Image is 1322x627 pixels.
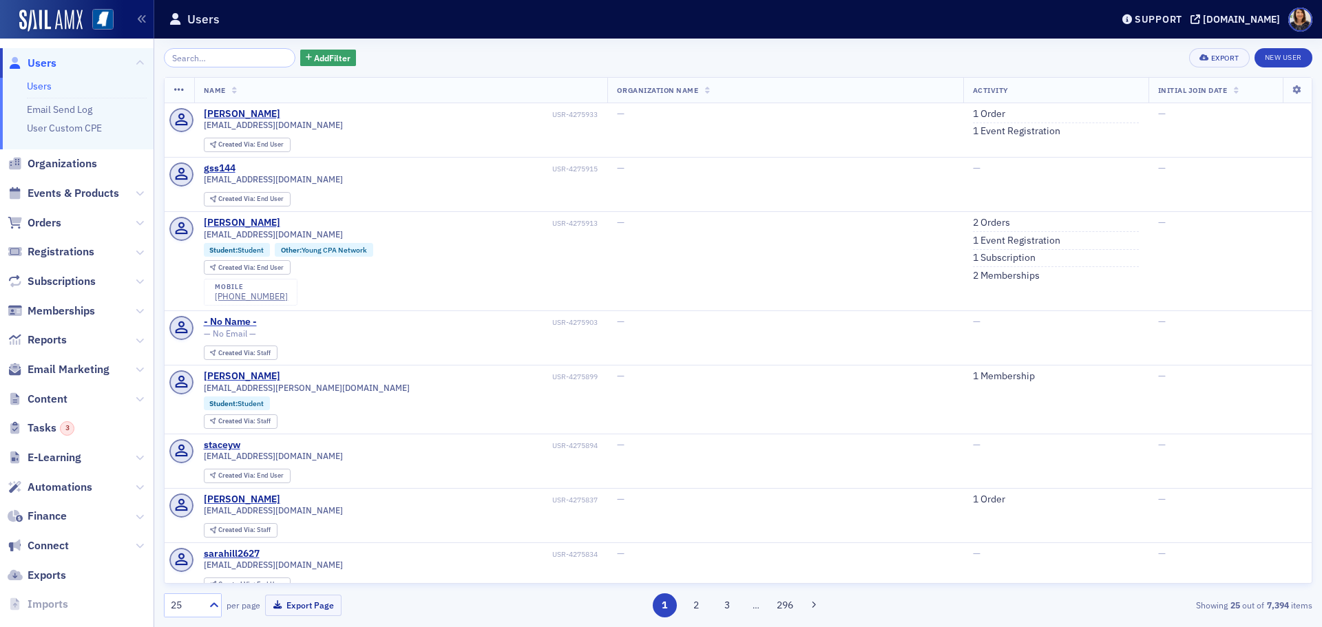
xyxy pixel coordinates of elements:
[204,493,280,506] a: [PERSON_NAME]
[8,244,94,259] a: Registrations
[281,245,302,255] span: Other :
[1255,48,1312,67] a: New User
[939,599,1312,611] div: Showing out of items
[8,186,119,201] a: Events & Products
[973,370,1035,383] a: 1 Membership
[83,9,114,32] a: View Homepage
[8,450,81,465] a: E-Learning
[1228,599,1242,611] strong: 25
[204,316,257,328] div: - No Name -
[773,593,797,617] button: 296
[218,416,257,425] span: Created Via :
[746,599,766,611] span: …
[28,450,81,465] span: E-Learning
[1158,162,1166,174] span: —
[8,597,68,612] a: Imports
[617,547,625,560] span: —
[218,264,284,272] div: End User
[28,509,67,524] span: Finance
[28,156,97,171] span: Organizations
[218,418,271,425] div: Staff
[171,598,201,613] div: 25
[218,581,284,588] div: End User
[204,370,280,383] a: [PERSON_NAME]
[28,568,66,583] span: Exports
[187,11,220,28] h1: Users
[973,270,1040,282] a: 2 Memberships
[204,414,277,429] div: Created Via: Staff
[204,451,343,461] span: [EMAIL_ADDRESS][DOMAIN_NAME]
[973,493,1005,506] a: 1 Order
[28,538,69,553] span: Connect
[1190,14,1285,24] button: [DOMAIN_NAME]
[28,215,61,231] span: Orders
[973,547,980,560] span: —
[204,523,277,538] div: Created Via: Staff
[1158,370,1166,382] span: —
[1189,48,1249,67] button: Export
[715,593,739,617] button: 3
[1158,547,1166,560] span: —
[282,496,598,504] div: USR-4275837
[1158,493,1166,505] span: —
[973,125,1060,138] a: 1 Event Registration
[8,304,95,319] a: Memberships
[8,332,67,348] a: Reports
[973,217,1010,229] a: 2 Orders
[1203,13,1280,25] div: [DOMAIN_NAME]
[218,350,271,357] div: Staff
[204,439,240,451] div: staceyw
[204,260,291,275] div: Created Via: End User
[204,548,260,560] a: sarahill2627
[28,332,67,348] span: Reports
[1158,315,1166,328] span: —
[8,509,67,524] a: Finance
[8,480,92,495] a: Automations
[218,140,257,149] span: Created Via :
[617,493,625,505] span: —
[242,441,598,450] div: USR-4275894
[282,110,598,119] div: USR-4275933
[1158,216,1166,229] span: —
[204,162,235,175] a: gss144
[617,85,698,95] span: Organization Name
[218,580,257,588] span: Created Via :
[218,525,257,534] span: Created Via :
[238,164,598,173] div: USR-4275915
[8,538,69,553] a: Connect
[617,370,625,382] span: —
[215,291,288,301] a: [PHONE_NUMBER]
[8,215,61,231] a: Orders
[204,120,343,130] span: [EMAIL_ADDRESS][DOMAIN_NAME]
[28,56,56,71] span: Users
[218,471,257,480] span: Created Via :
[973,235,1060,247] a: 1 Event Registration
[1158,438,1166,451] span: —
[19,10,83,32] a: SailAMX
[259,318,598,327] div: USR-4275903
[204,469,291,483] div: Created Via: End User
[204,396,271,410] div: Student:
[204,383,410,393] span: [EMAIL_ADDRESS][PERSON_NAME][DOMAIN_NAME]
[653,593,677,617] button: 1
[27,122,102,134] a: User Custom CPE
[218,141,284,149] div: End User
[1135,13,1182,25] div: Support
[204,328,256,339] span: — No Email —
[204,217,280,229] a: [PERSON_NAME]
[164,48,295,67] input: Search…
[209,399,264,408] a: Student:Student
[282,372,598,381] div: USR-4275899
[204,108,280,120] a: [PERSON_NAME]
[8,274,96,289] a: Subscriptions
[92,9,114,30] img: SailAMX
[27,80,52,92] a: Users
[218,348,257,357] span: Created Via :
[204,174,343,184] span: [EMAIL_ADDRESS][DOMAIN_NAME]
[209,246,264,255] a: Student:Student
